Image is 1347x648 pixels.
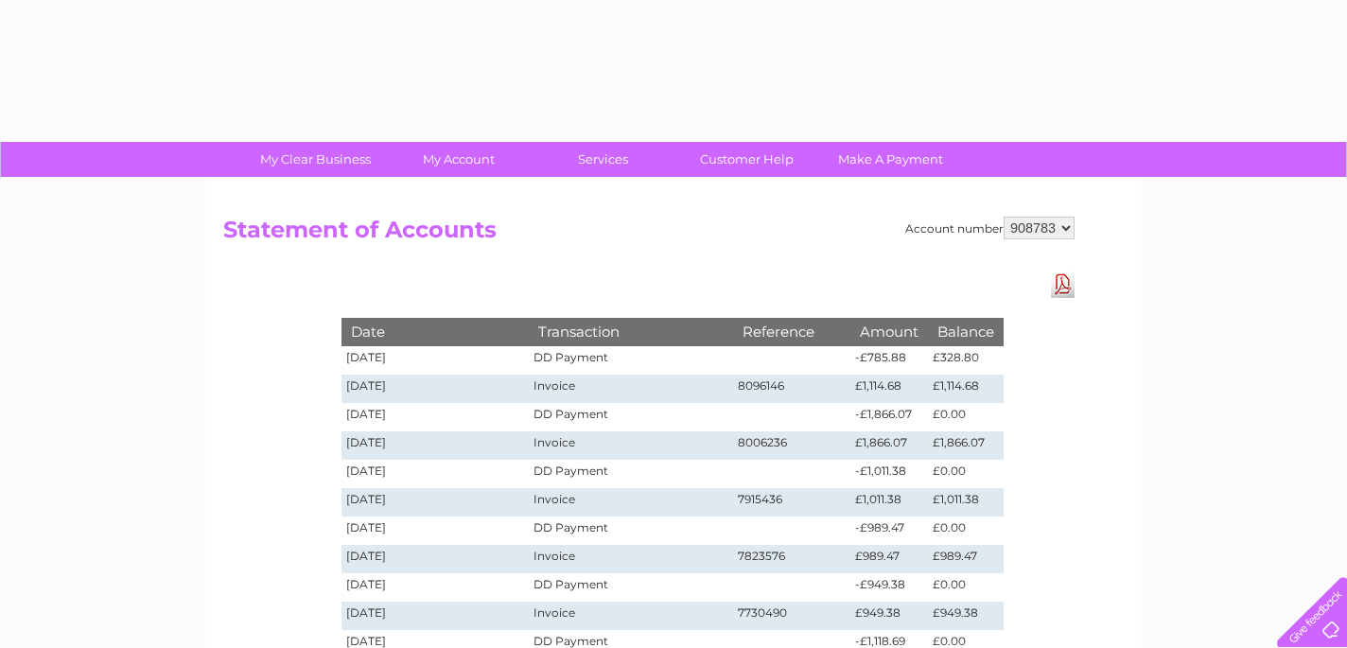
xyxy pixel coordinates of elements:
a: My Clear Business [237,142,394,177]
td: -£785.88 [850,346,928,375]
td: £1,114.68 [928,375,1004,403]
td: £949.38 [850,602,928,630]
td: DD Payment [529,573,733,602]
td: [DATE] [341,460,529,488]
td: [DATE] [341,602,529,630]
td: [DATE] [341,403,529,431]
td: £1,114.68 [850,375,928,403]
a: Make A Payment [813,142,969,177]
td: £328.80 [928,346,1004,375]
td: -£1,011.38 [850,460,928,488]
td: £1,866.07 [928,431,1004,460]
a: My Account [381,142,537,177]
td: Invoice [529,375,733,403]
td: [DATE] [341,545,529,573]
td: 7915436 [733,488,850,517]
td: Invoice [529,545,733,573]
td: £989.47 [928,545,1004,573]
td: [DATE] [341,346,529,375]
td: -£949.38 [850,573,928,602]
a: Services [525,142,681,177]
td: 8096146 [733,375,850,403]
td: DD Payment [529,346,733,375]
td: [DATE] [341,517,529,545]
td: 7823576 [733,545,850,573]
td: [DATE] [341,375,529,403]
td: DD Payment [529,517,733,545]
td: [DATE] [341,431,529,460]
a: Customer Help [669,142,825,177]
td: £1,011.38 [928,488,1004,517]
td: 7730490 [733,602,850,630]
td: Invoice [529,431,733,460]
th: Date [341,318,529,345]
td: Invoice [529,488,733,517]
td: £1,011.38 [850,488,928,517]
td: £0.00 [928,573,1004,602]
a: Download Pdf [1051,271,1075,298]
td: £0.00 [928,403,1004,431]
h2: Statement of Accounts [223,217,1075,253]
td: -£1,866.07 [850,403,928,431]
div: Account number [905,217,1075,239]
td: £949.38 [928,602,1004,630]
th: Transaction [529,318,733,345]
th: Balance [928,318,1004,345]
td: -£989.47 [850,517,928,545]
td: £989.47 [850,545,928,573]
td: £0.00 [928,460,1004,488]
th: Reference [733,318,850,345]
td: £1,866.07 [850,431,928,460]
th: Amount [850,318,928,345]
td: [DATE] [341,573,529,602]
td: DD Payment [529,403,733,431]
td: DD Payment [529,460,733,488]
td: [DATE] [341,488,529,517]
td: £0.00 [928,517,1004,545]
td: Invoice [529,602,733,630]
td: 8006236 [733,431,850,460]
